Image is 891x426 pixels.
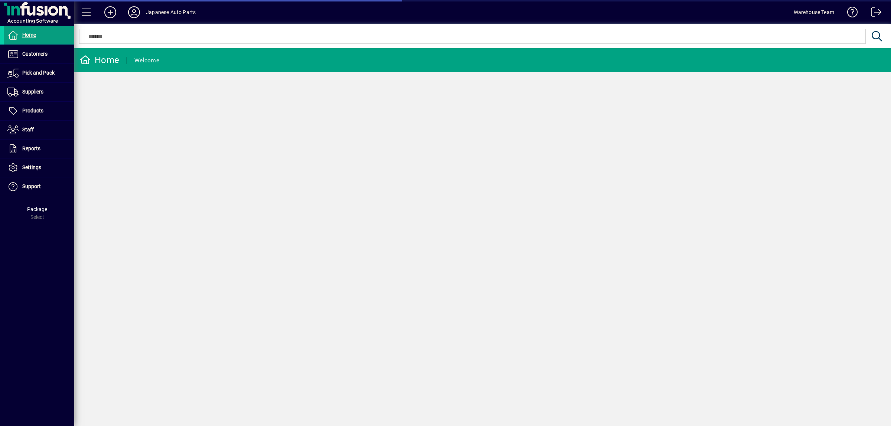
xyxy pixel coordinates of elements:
[98,6,122,19] button: Add
[4,64,74,82] a: Pick and Pack
[22,145,40,151] span: Reports
[4,158,74,177] a: Settings
[4,140,74,158] a: Reports
[22,70,55,76] span: Pick and Pack
[22,89,43,95] span: Suppliers
[4,102,74,120] a: Products
[4,45,74,63] a: Customers
[80,54,119,66] div: Home
[22,127,34,132] span: Staff
[842,1,858,26] a: Knowledge Base
[4,83,74,101] a: Suppliers
[865,1,882,26] a: Logout
[4,121,74,139] a: Staff
[22,51,48,57] span: Customers
[794,6,834,18] div: Warehouse Team
[22,108,43,114] span: Products
[122,6,146,19] button: Profile
[27,206,47,212] span: Package
[146,6,196,18] div: Japanese Auto Parts
[22,32,36,38] span: Home
[134,55,159,66] div: Welcome
[22,183,41,189] span: Support
[22,164,41,170] span: Settings
[4,177,74,196] a: Support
